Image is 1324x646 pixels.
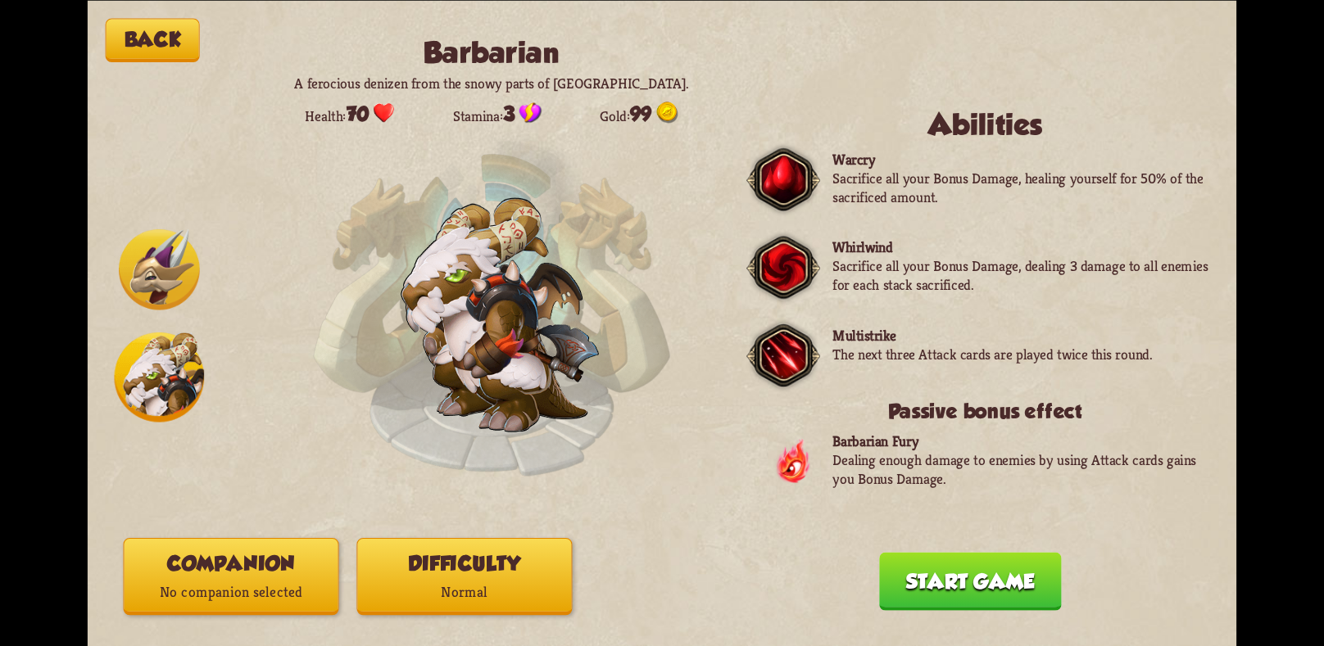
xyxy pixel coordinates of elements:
p: Warcry [832,150,1209,169]
img: DragonFury.png [774,436,811,485]
img: Dark_Frame.png [746,318,820,393]
p: Sacrifice all your Bonus Damage, dealing 3 damage to all enemies for each stack sacrificed. [832,256,1209,294]
img: Enchantment_Altar.png [312,125,671,484]
div: Stamina: [453,102,542,126]
p: Sacrifice all your Bonus Damage, healing yourself for 50% of the sacrificed amount. [832,169,1209,206]
p: Whirlwind [832,237,1209,256]
img: Barbarian_Dragon.png [401,197,600,431]
h2: Abilities [761,108,1210,142]
img: Dark_Frame.png [746,142,820,217]
img: Heart.png [374,102,395,123]
img: Barbarian_Dragon_Icon.png [115,332,205,422]
button: Back [106,18,200,62]
button: Start game [879,552,1061,610]
div: Gold: [600,102,678,126]
p: The next three Attack cards are played twice this round. [832,345,1152,364]
p: No companion selected [125,578,338,607]
img: Stamina_Icon.png [519,102,542,123]
p: A ferocious denizen from the snowy parts of [GEOGRAPHIC_DATA]. [276,74,707,93]
button: CompanionNo companion selected [124,537,339,614]
p: Normal [358,578,572,607]
span: 3 [503,102,515,125]
img: Dark_Frame.png [746,230,820,305]
img: Chevalier_Dragon_Icon.png [119,228,200,309]
p: Barbarian Fury [832,431,1209,450]
div: Health: [305,102,395,126]
h3: Passive bonus effect [761,400,1210,422]
p: Multistrike [832,326,1152,345]
img: Barbarian_Dragon.png [401,198,599,431]
h2: Barbarian [276,36,707,70]
button: DifficultyNormal [356,537,572,614]
span: 99 [630,102,651,125]
p: Dealing enough damage to enemies by using Attack cards gains you Bonus Damage. [832,450,1209,488]
span: 70 [347,102,369,125]
img: Gold.png [656,102,678,123]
